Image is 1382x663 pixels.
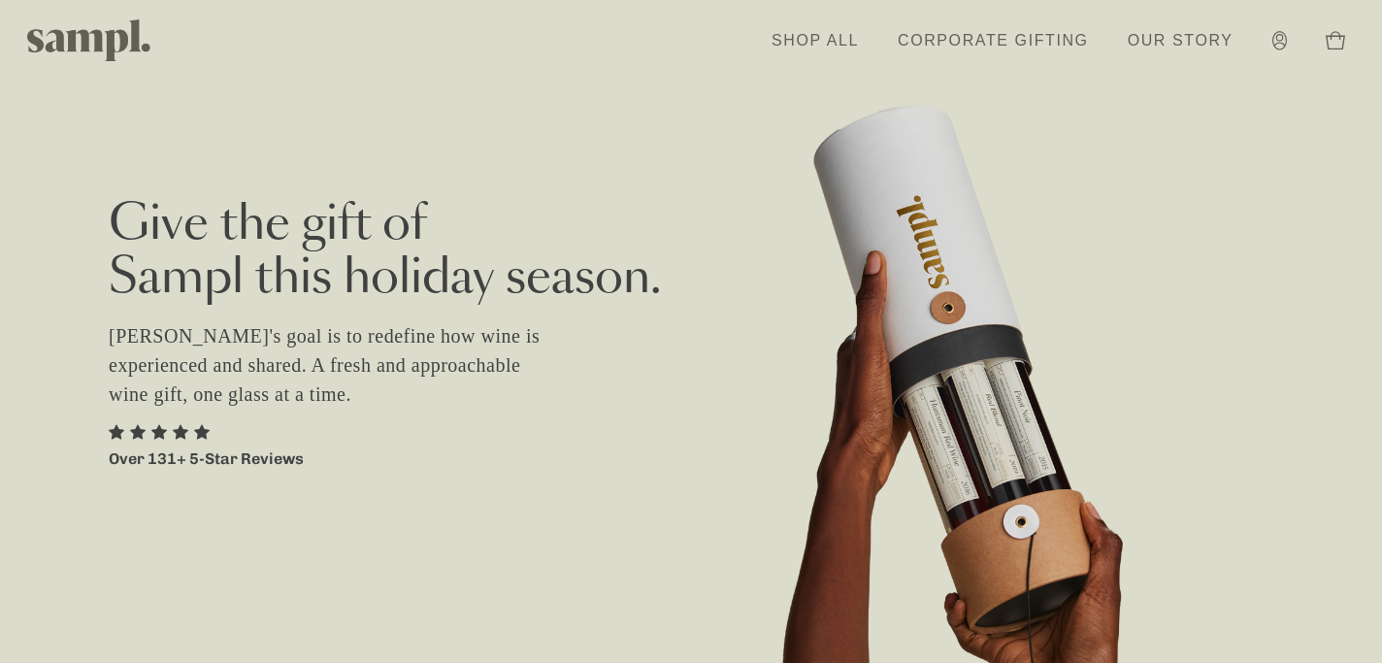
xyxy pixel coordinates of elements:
[109,448,304,471] p: Over 131+ 5-Star Reviews
[888,19,1099,62] a: Corporate Gifting
[762,19,869,62] a: Shop All
[109,199,1273,306] h2: Give the gift of Sampl this holiday season.
[1118,19,1243,62] a: Our Story
[27,19,151,61] img: Sampl logo
[109,321,565,409] p: [PERSON_NAME]'s goal is to redefine how wine is experienced and shared. A fresh and approachable ...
